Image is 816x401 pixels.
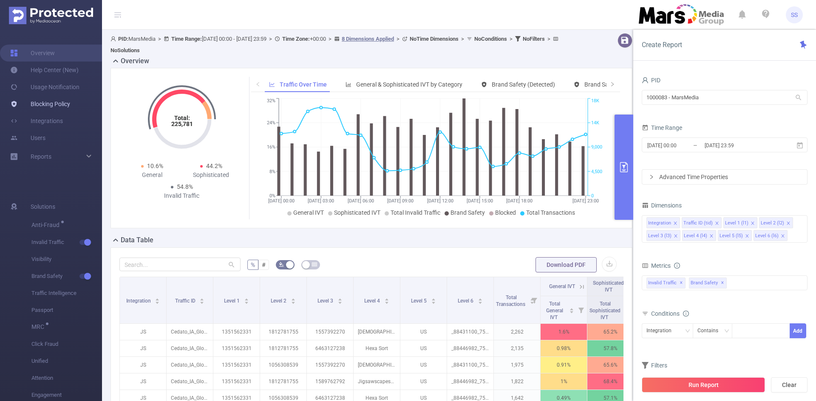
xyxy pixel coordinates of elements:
[167,373,213,390] p: Cedato_IA_Global
[715,221,719,226] i: icon: close
[642,77,660,84] span: PID
[182,171,241,179] div: Sophisticated
[478,300,482,303] i: icon: caret-down
[648,230,671,241] div: Level 3 (l3)
[786,221,790,226] i: icon: close
[10,129,45,146] a: Users
[683,311,689,317] i: icon: info-circle
[394,36,402,42] span: >
[262,261,266,268] span: #
[754,230,788,241] li: Level 6 (l6)
[291,297,296,302] div: Sort
[569,307,574,312] div: Sort
[721,278,724,288] span: ✕
[400,340,447,356] p: US
[244,300,249,303] i: icon: caret-down
[718,230,752,241] li: Level 5 (l5)
[494,340,540,356] p: 2,135
[177,183,193,190] span: 54.8%
[400,373,447,390] p: US
[410,36,459,42] b: No Time Dimensions
[307,324,353,340] p: 1557392270
[10,112,63,129] a: Integrations
[447,324,493,340] p: _88431100_75437127
[387,198,414,204] tspan: [DATE] 09:00
[431,300,436,303] i: icon: caret-down
[147,163,163,169] span: 10.6%
[447,357,493,373] p: _88431100_75437127
[213,340,260,356] p: 1351562331
[642,202,682,209] span: Dimensions
[152,191,211,200] div: Invalid Traffic
[411,298,428,304] span: Level 5
[364,298,381,304] span: Level 4
[642,41,682,49] span: Create Report
[175,298,197,304] span: Traffic ID
[651,310,689,317] span: Conditions
[494,324,540,340] p: 2,262
[642,262,671,269] span: Metrics
[646,324,677,338] div: Integration
[10,45,55,62] a: Overview
[478,297,482,300] i: icon: caret-up
[535,257,597,272] button: Download PDF
[354,340,400,356] p: Hexa Sort
[587,324,634,340] p: 65.2%
[120,357,166,373] p: JS
[704,140,773,151] input: End date
[680,278,683,288] span: ✕
[674,234,678,239] i: icon: close
[683,218,713,229] div: Traffic ID (tid)
[526,209,575,216] span: Total Transactions
[308,198,334,204] tspan: [DATE] 03:00
[317,298,334,304] span: Level 3
[342,36,394,42] u: 8 Dimensions Applied
[167,357,213,373] p: Cedato_IA_Global
[591,120,599,126] tspan: 14K
[646,217,680,228] li: Integration
[120,373,166,390] p: JS
[213,373,260,390] p: 1351562331
[569,307,574,309] i: icon: caret-up
[326,36,334,42] span: >
[591,145,602,150] tspan: 9,000
[384,297,389,302] div: Sort
[494,373,540,390] p: 1,822
[200,297,204,300] i: icon: caret-up
[10,79,79,95] a: Usage Notification
[121,235,153,245] h2: Data Table
[31,302,102,319] span: Passport
[200,300,204,303] i: icon: caret-down
[356,81,462,88] span: General & Sophisticated IVT by Category
[167,340,213,356] p: Cedato_IA_Global
[569,310,574,312] i: icon: caret-down
[447,373,493,390] p: _88446982_75437127
[674,263,680,269] i: icon: info-circle
[790,323,806,338] button: Add
[642,362,667,369] span: Filters
[648,218,671,229] div: Integration
[400,324,447,340] p: US
[307,373,353,390] p: 1589762792
[506,198,533,204] tspan: [DATE] 18:00
[354,357,400,373] p: [DEMOGRAPHIC_DATA] Color - Color By Number
[31,285,102,302] span: Traffic Intelligence
[307,340,353,356] p: 6463127238
[213,357,260,373] p: 1351562331
[541,357,587,373] p: 0.91%
[199,297,204,302] div: Sort
[591,169,602,174] tspan: 4,500
[587,340,634,356] p: 57.8%
[724,328,729,334] i: icon: down
[587,373,634,390] p: 68.4%
[31,251,102,268] span: Visibility
[174,115,190,121] tspan: Total:
[474,36,507,42] b: No Conditions
[541,324,587,340] p: 1.6%
[492,81,555,88] span: Brand Safety (Detected)
[269,169,275,174] tspan: 8%
[10,95,70,112] a: Blocking Policy
[291,297,295,300] i: icon: caret-up
[156,36,164,42] span: >
[280,81,327,88] span: Traffic Over Time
